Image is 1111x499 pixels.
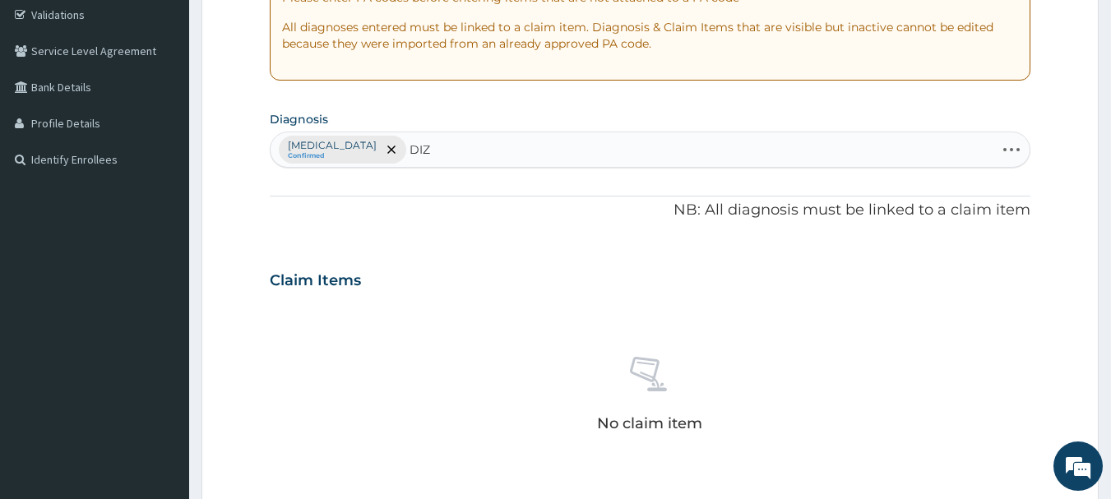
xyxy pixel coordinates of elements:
h3: Claim Items [270,272,361,290]
textarea: Type your message and hit 'Enter' [8,328,313,386]
span: We're online! [95,146,227,312]
p: [MEDICAL_DATA] [288,139,377,152]
p: No claim item [597,415,702,432]
p: NB: All diagnosis must be linked to a claim item [270,200,1031,221]
small: Confirmed [288,152,377,160]
span: remove selection option [384,142,399,157]
div: Chat with us now [86,92,276,113]
img: d_794563401_company_1708531726252_794563401 [30,82,67,123]
label: Diagnosis [270,111,328,127]
div: Minimize live chat window [270,8,309,48]
p: All diagnoses entered must be linked to a claim item. Diagnosis & Claim Items that are visible bu... [282,19,1019,52]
